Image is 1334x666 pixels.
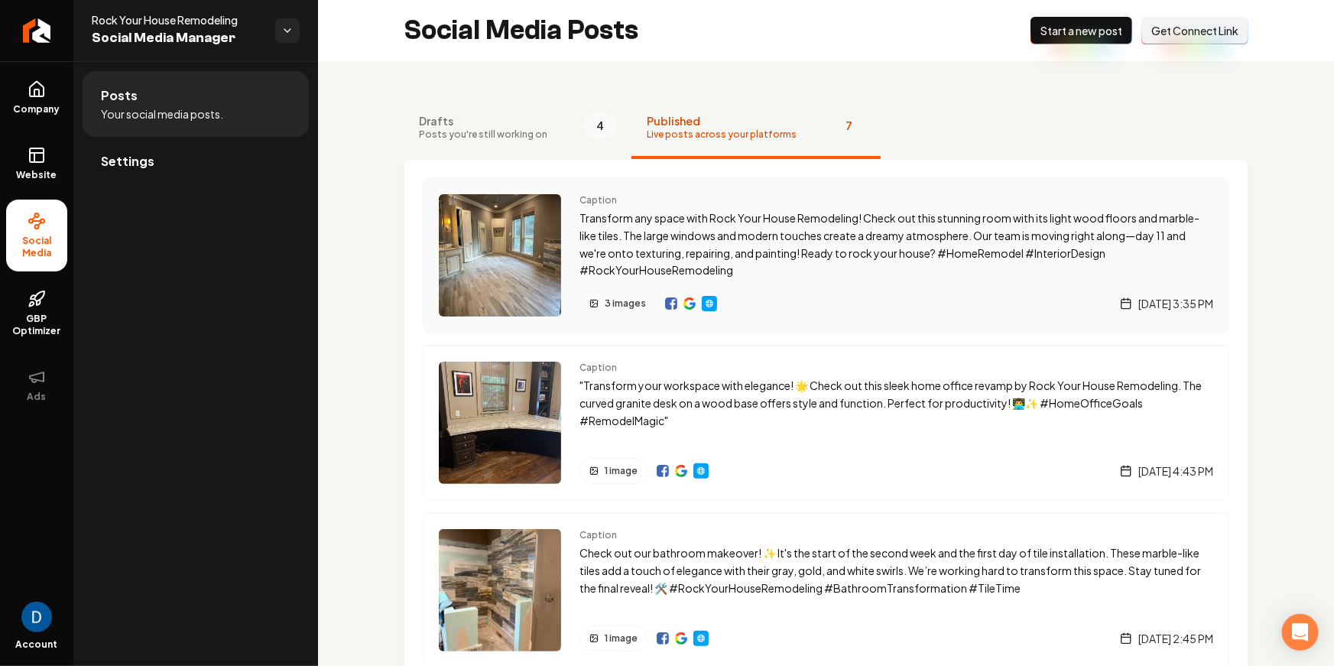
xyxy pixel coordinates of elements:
[605,297,646,310] span: 3 images
[665,297,677,310] a: View on Facebook
[833,113,865,138] span: 7
[1151,23,1238,38] span: Get Connect Link
[6,235,67,259] span: Social Media
[101,152,154,171] span: Settings
[584,113,616,138] span: 4
[657,632,669,645] a: View on Facebook
[1138,631,1213,646] span: [DATE] 2:45 PM
[8,103,67,115] span: Company
[675,632,687,645] img: Google
[83,137,309,186] a: Settings
[657,632,669,645] img: Facebook
[101,86,138,105] span: Posts
[1282,614,1319,651] div: Open Intercom Messenger
[693,631,709,646] a: Website
[11,169,63,181] span: Website
[683,297,696,310] a: View on Google Business Profile
[21,602,52,632] img: David Rice
[92,28,263,49] span: Social Media Manager
[647,113,797,128] span: Published
[6,356,67,415] button: Ads
[675,465,687,477] img: Google
[1040,23,1122,38] span: Start a new post
[683,297,696,310] img: Google
[1138,296,1213,311] span: [DATE] 3:35 PM
[439,194,561,317] img: Post preview
[693,463,709,479] a: Website
[579,544,1213,596] p: Check out our bathroom makeover! ✨ It's the start of the second week and the first day of tile in...
[6,134,67,193] a: Website
[657,465,669,477] a: View on Facebook
[1141,17,1248,44] button: Get Connect Link
[404,15,638,46] h2: Social Media Posts
[404,98,631,159] button: DraftsPosts you're still working on4
[579,362,1213,374] span: Caption
[16,638,58,651] span: Account
[702,296,717,311] a: Website
[419,128,547,141] span: Posts you're still working on
[631,98,881,159] button: PublishedLive posts across your platforms7
[703,297,716,310] img: Website
[21,602,52,632] button: Open user button
[657,465,669,477] img: Facebook
[6,313,67,337] span: GBP Optimizer
[605,632,638,645] span: 1 image
[675,465,687,477] a: View on Google Business Profile
[439,529,561,651] img: Post preview
[579,194,1213,206] span: Caption
[92,12,263,28] span: Rock Your House Remodeling
[579,210,1213,279] p: Transform any space with Rock Your House Remodeling! Check out this stunning room with its light ...
[1031,17,1132,44] button: Start a new post
[579,377,1213,429] p: "Transform your workspace with elegance! 🌟 Check out this sleek home office revamp by Rock Your H...
[101,106,223,122] span: Your social media posts.
[695,632,707,645] img: Website
[404,98,1248,159] nav: Tabs
[423,178,1229,333] a: Post previewCaptionTransform any space with Rock Your House Remodeling! Check out this stunning r...
[695,465,707,477] img: Website
[647,128,797,141] span: Live posts across your platforms
[23,18,51,43] img: Rebolt Logo
[605,465,638,477] span: 1 image
[439,362,561,484] img: Post preview
[423,345,1229,500] a: Post previewCaption"Transform your workspace with elegance! 🌟 Check out this sleek home office re...
[579,529,1213,541] span: Caption
[6,278,67,349] a: GBP Optimizer
[21,391,53,403] span: Ads
[419,113,547,128] span: Drafts
[6,68,67,128] a: Company
[1138,463,1213,479] span: [DATE] 4:43 PM
[675,632,687,645] a: View on Google Business Profile
[665,297,677,310] img: Facebook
